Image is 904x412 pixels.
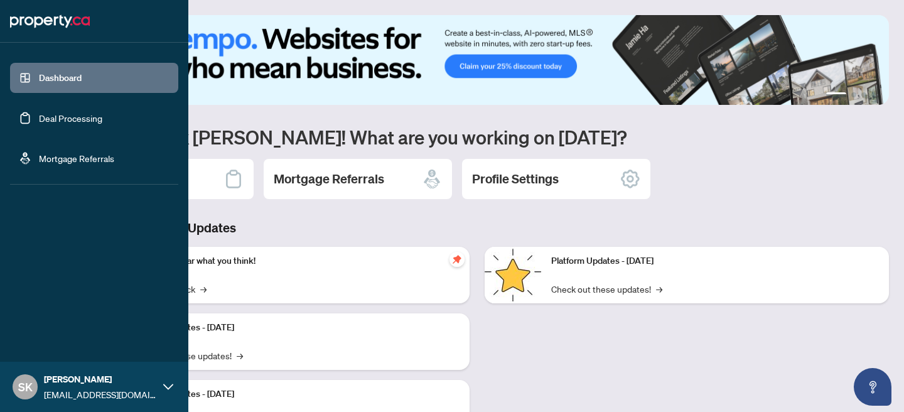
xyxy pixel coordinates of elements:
[132,321,460,335] p: Platform Updates - [DATE]
[551,282,662,296] a: Check out these updates!→
[65,125,889,149] h1: Welcome back [PERSON_NAME]! What are you working on [DATE]?
[18,378,33,396] span: SK
[472,170,559,188] h2: Profile Settings
[39,72,82,84] a: Dashboard
[44,388,157,401] span: [EMAIL_ADDRESS][DOMAIN_NAME]
[449,252,465,267] span: pushpin
[861,92,866,97] button: 3
[851,92,856,97] button: 2
[39,112,102,124] a: Deal Processing
[274,170,384,188] h2: Mortgage Referrals
[237,349,243,362] span: →
[44,372,157,386] span: [PERSON_NAME]
[871,92,876,97] button: 4
[132,388,460,401] p: Platform Updates - [DATE]
[39,153,114,164] a: Mortgage Referrals
[854,368,891,406] button: Open asap
[200,282,207,296] span: →
[656,282,662,296] span: →
[65,15,889,105] img: Slide 0
[826,92,846,97] button: 1
[65,219,889,237] h3: Brokerage & Industry Updates
[551,254,879,268] p: Platform Updates - [DATE]
[10,11,90,31] img: logo
[132,254,460,268] p: We want to hear what you think!
[485,247,541,303] img: Platform Updates - June 23, 2025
